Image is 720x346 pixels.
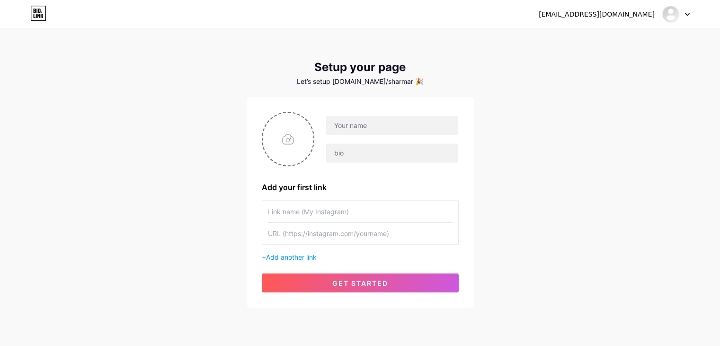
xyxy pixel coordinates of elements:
input: bio [326,144,458,163]
input: Your name [326,116,458,135]
div: Add your first link [262,182,459,193]
span: Add another link [266,253,317,261]
img: sharmar [662,5,680,23]
input: URL (https://instagram.com/yourname) [268,223,453,244]
input: Link name (My Instagram) [268,201,453,222]
span: get started [332,279,388,287]
div: + [262,252,459,262]
div: [EMAIL_ADDRESS][DOMAIN_NAME] [539,9,655,19]
div: Setup your page [247,61,474,74]
div: Let’s setup [DOMAIN_NAME]/sharmar 🎉 [247,78,474,85]
button: get started [262,273,459,292]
